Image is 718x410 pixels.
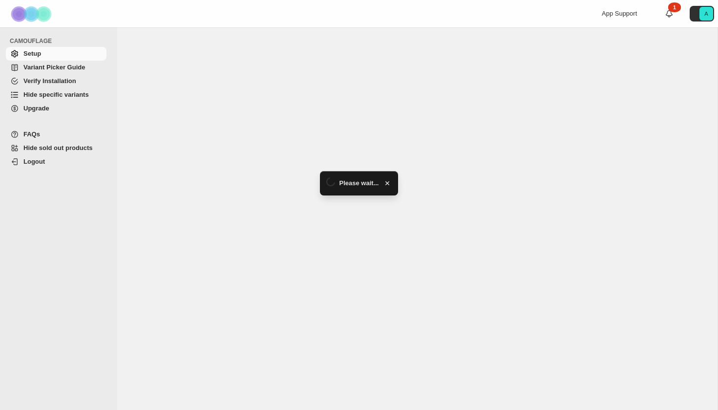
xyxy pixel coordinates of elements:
a: Hide sold out products [6,141,106,155]
a: 1 [664,9,674,19]
span: Please wait... [339,178,379,188]
span: FAQs [23,130,40,138]
span: App Support [602,10,637,17]
a: Setup [6,47,106,61]
a: Verify Installation [6,74,106,88]
span: CAMOUFLAGE [10,37,110,45]
span: Variant Picker Guide [23,64,85,71]
img: Camouflage [8,0,57,27]
a: Upgrade [6,102,106,115]
a: Variant Picker Guide [6,61,106,74]
text: A [704,11,708,17]
span: Upgrade [23,105,49,112]
span: Hide specific variants [23,91,89,98]
a: FAQs [6,128,106,141]
button: Avatar with initials A [690,6,714,22]
span: Hide sold out products [23,144,93,151]
a: Hide specific variants [6,88,106,102]
span: Setup [23,50,41,57]
span: Logout [23,158,45,165]
span: Verify Installation [23,77,76,85]
span: Avatar with initials A [699,7,713,21]
a: Logout [6,155,106,169]
div: 1 [668,2,681,12]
